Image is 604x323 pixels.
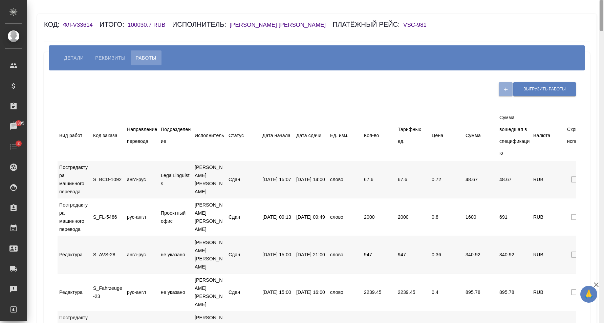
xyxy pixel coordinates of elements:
[396,286,430,299] div: 2239.45
[580,286,597,303] button: 🙏
[93,130,124,142] div: Код заказа
[430,211,464,223] div: 0.8
[532,173,565,186] div: RUB
[58,198,91,236] div: Постредактура машинного перевода
[161,124,191,147] div: Подразделение
[193,236,227,273] div: [PERSON_NAME] [PERSON_NAME]
[172,21,230,28] h6: Исполнитель:
[262,130,293,142] div: Дата начала
[398,124,428,147] div: Тарифных ед.
[261,211,295,223] div: [DATE] 09:13
[58,286,91,299] div: Редактура
[396,248,430,261] div: 947
[159,248,193,261] div: не указано
[261,286,295,299] div: [DATE] 15:00
[58,161,91,198] div: Постредактура машинного перевода
[513,82,576,96] button: Выгрузить работы
[499,112,530,159] div: Сумма вошедшая в спецификацию
[498,286,532,299] div: 895.78
[193,274,227,311] div: [PERSON_NAME] [PERSON_NAME]
[403,22,433,28] a: VSC-981
[362,173,396,186] div: 67.6
[430,286,464,299] div: 0.4
[532,211,565,223] div: RUB
[295,211,328,223] div: [DATE] 09:49
[227,248,261,261] div: Сдан
[159,169,193,190] div: LegalLinguists
[193,161,227,198] div: [PERSON_NAME] [PERSON_NAME]
[464,248,498,261] div: 340.92
[2,138,25,155] a: 2
[227,286,261,299] div: Сдан
[2,118,25,135] a: 18805
[396,173,430,186] div: 67.6
[127,124,157,147] div: Направление перевода
[229,130,259,142] div: Статус
[364,130,394,142] div: Кол-во
[13,140,24,147] span: 2
[328,286,362,299] div: слово
[328,173,362,186] div: слово
[64,54,84,62] span: Детали
[91,211,125,223] div: S_FL-5486
[91,173,125,186] div: S_BCD-1092
[63,22,100,28] h6: ФЛ-V33614
[136,54,156,62] span: Работы
[95,54,125,62] span: Реквизиты
[58,248,91,261] div: Редактура
[432,130,462,142] div: Цена
[295,173,328,186] div: [DATE] 14:00
[362,286,396,299] div: 2239.45
[567,124,598,147] div: Скрыто от исполнителя
[296,130,327,142] div: Дата сдачи
[295,286,328,299] div: [DATE] 16:00
[295,248,328,261] div: [DATE] 21:00
[91,248,125,261] div: S_AVS-28
[9,120,28,127] span: 18805
[498,211,532,223] div: 691
[330,130,361,142] div: Ед. изм.
[464,211,498,223] div: 1600
[396,211,430,223] div: 2000
[464,286,498,299] div: 895.78
[328,248,362,261] div: слово
[100,21,128,28] h6: Итого:
[128,22,172,28] h6: 100030.7 RUB
[430,248,464,261] div: 0.36
[261,173,295,186] div: [DATE] 15:07
[125,211,159,223] div: рус-англ
[261,248,295,261] div: [DATE] 15:00
[59,130,90,142] div: Вид работ
[498,173,532,186] div: 48.67
[328,211,362,223] div: слово
[159,286,193,299] div: не указано
[230,22,332,28] a: [PERSON_NAME] [PERSON_NAME]
[195,130,225,142] div: Исполнитель
[125,248,159,261] div: англ-рус
[583,287,595,301] span: 🙏
[523,86,566,92] span: Выгрузить работы
[227,211,261,223] div: Сдан
[332,21,403,28] h6: Платёжный рейс:
[466,130,496,142] div: Сумма
[91,282,125,303] div: S_Fahrzeuge-23
[430,173,464,186] div: 0.72
[227,173,261,186] div: Сдан
[533,130,564,142] div: Валюта
[193,198,227,236] div: [PERSON_NAME] [PERSON_NAME]
[125,173,159,186] div: англ-рус
[464,173,498,186] div: 48.67
[125,286,159,299] div: рус-англ
[159,207,193,228] div: Проектный офис
[44,21,63,28] h6: Код:
[532,286,565,299] div: RUB
[362,248,396,261] div: 947
[532,248,565,261] div: RUB
[498,248,532,261] div: 340.92
[362,211,396,223] div: 2000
